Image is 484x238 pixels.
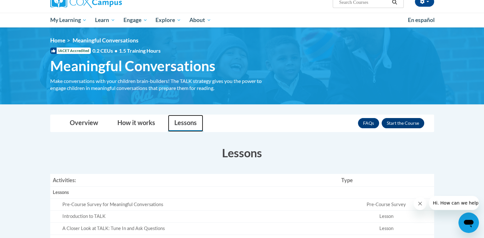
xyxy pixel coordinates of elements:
[41,13,444,27] div: Main menu
[339,174,434,187] th: Type
[404,13,439,27] a: En español
[4,4,52,10] span: Hi. How can we help?
[63,115,105,132] a: Overview
[382,118,424,128] button: Enroll
[339,211,434,223] td: Lesson
[185,13,215,27] a: About
[155,16,181,24] span: Explore
[151,13,185,27] a: Explore
[62,225,336,232] div: A Closer Look at TALK: Tune In and Ask Questions
[429,196,479,210] iframe: Message from company
[123,16,147,24] span: Engage
[189,16,211,24] span: About
[339,223,434,235] td: Lesson
[50,145,434,161] h3: Lessons
[92,47,161,54] span: 0.2 CEUs
[95,16,115,24] span: Learn
[53,189,336,196] div: Lessons
[119,48,161,54] span: 1.5 Training Hours
[50,16,87,24] span: My Learning
[408,17,435,23] span: En español
[73,37,139,44] span: Meaningful Conversations
[50,78,271,92] div: Make conversations with your children brain-builders! The TALK strategy gives you the power to en...
[62,213,336,220] div: Introduction to TALK
[115,48,117,54] span: •
[62,201,336,208] div: Pre-Course Survey for Meaningful Conversations
[358,118,379,128] a: FAQs
[111,115,162,132] a: How it works
[46,13,91,27] a: My Learning
[168,115,203,132] a: Lessons
[119,13,152,27] a: Engage
[50,57,215,74] span: Meaningful Conversations
[458,212,479,233] iframe: Button to launch messaging window
[91,13,119,27] a: Learn
[50,37,65,44] a: Home
[339,198,434,211] td: Pre-Course Survey
[414,197,426,210] iframe: Close message
[50,174,339,187] th: Activities:
[50,48,91,54] span: IACET Accredited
